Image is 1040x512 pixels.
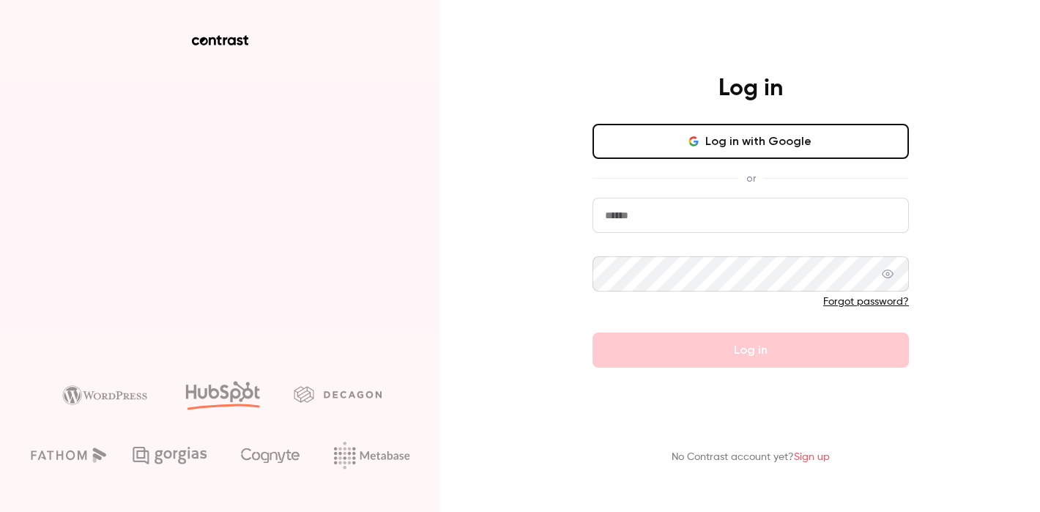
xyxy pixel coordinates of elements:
span: or [739,171,763,186]
a: Forgot password? [823,297,909,307]
a: Sign up [794,452,830,462]
button: Log in with Google [593,124,909,159]
p: No Contrast account yet? [672,450,830,465]
h4: Log in [718,74,783,103]
img: decagon [294,386,382,402]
